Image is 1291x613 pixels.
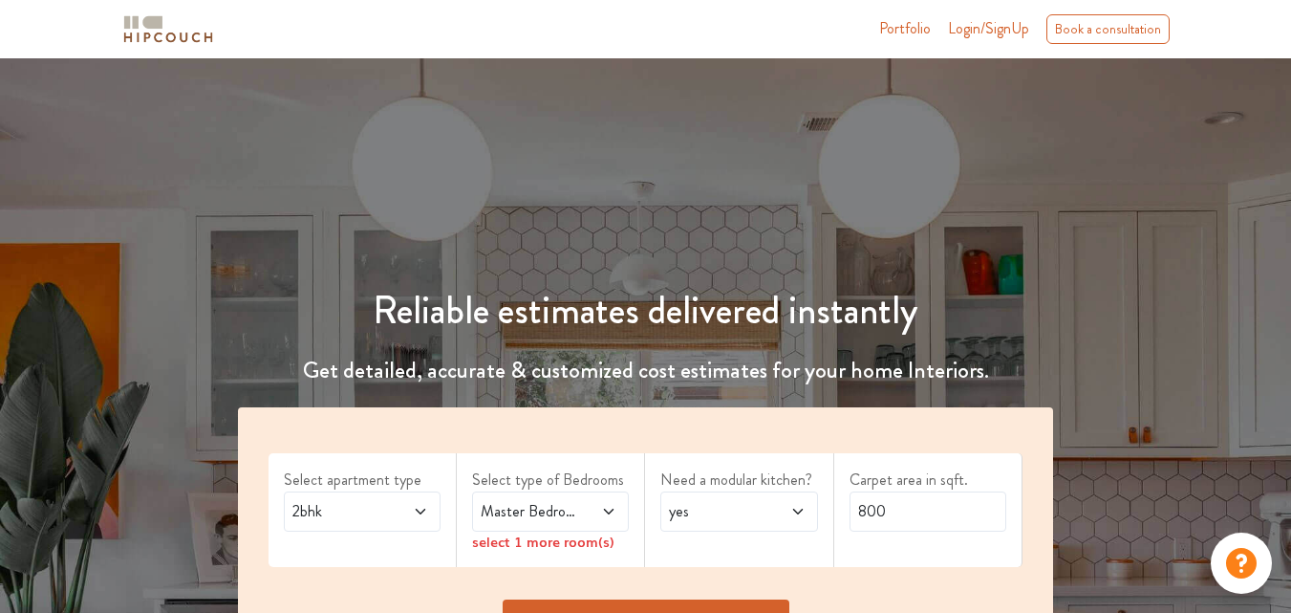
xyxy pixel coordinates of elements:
[850,469,1006,492] label: Carpet area in sqft.
[472,469,629,492] label: Select type of Bedrooms
[289,500,394,523] span: 2bhk
[1046,14,1170,44] div: Book a consultation
[284,469,441,492] label: Select apartment type
[226,288,1065,334] h1: Reliable estimates delivered instantly
[120,12,216,46] img: logo-horizontal.svg
[226,357,1065,384] h4: Get detailed, accurate & customized cost estimates for your home Interiors.
[850,492,1006,532] input: Enter area sqft
[472,532,629,552] div: select 1 more room(s)
[120,8,216,51] span: logo-horizontal.svg
[879,17,931,40] a: Portfolio
[948,17,1029,39] span: Login/SignUp
[660,469,817,492] label: Need a modular kitchen?
[665,500,770,523] span: yes
[477,500,582,523] span: Master Bedroom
